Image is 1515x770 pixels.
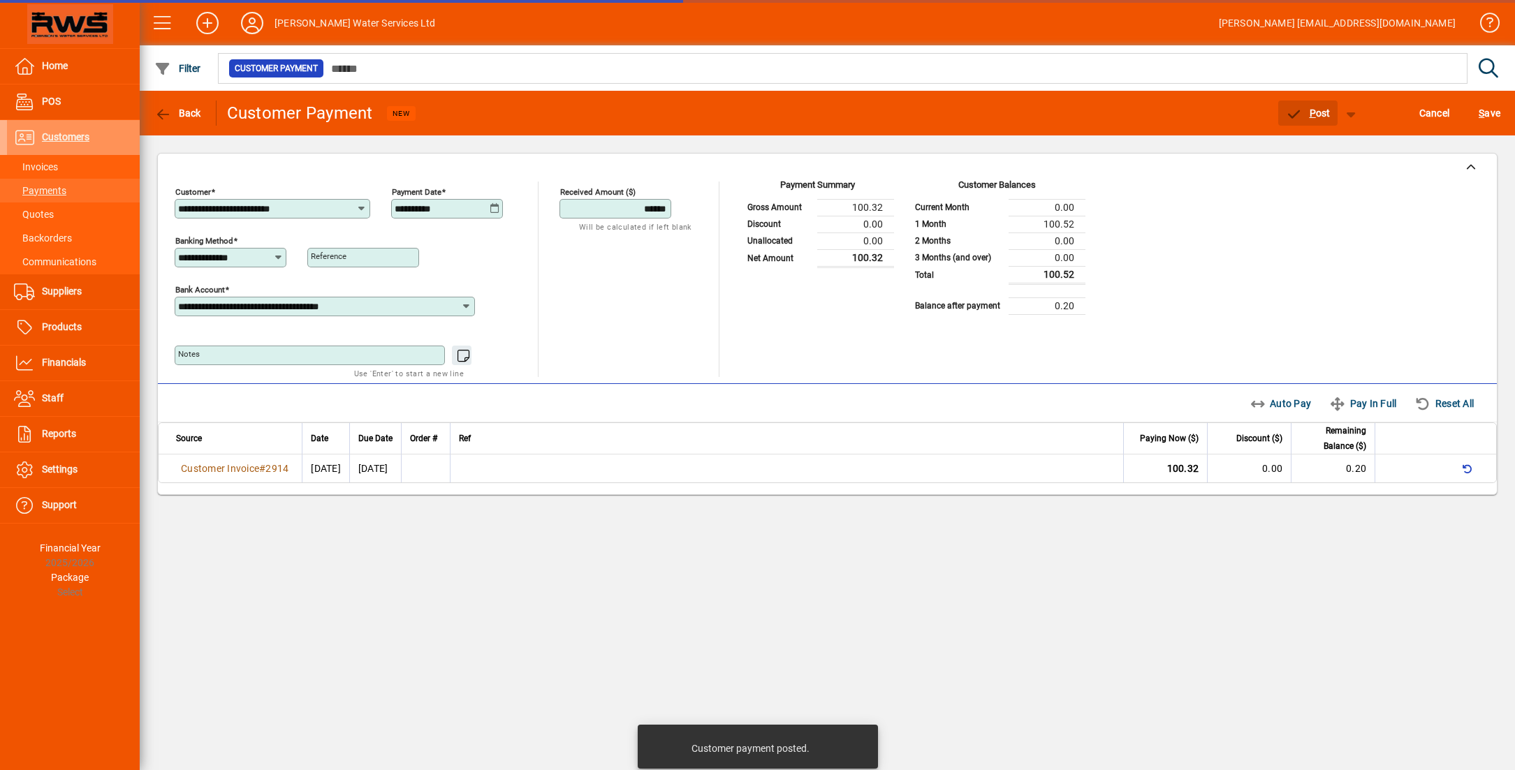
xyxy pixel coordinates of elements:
[230,10,275,36] button: Profile
[579,219,691,235] mat-hint: Will be calculated if left blank
[154,63,201,74] span: Filter
[42,286,82,297] span: Suppliers
[14,209,54,220] span: Quotes
[1416,101,1454,126] button: Cancel
[7,274,140,309] a: Suppliers
[235,61,318,75] span: Customer Payment
[1167,463,1199,474] span: 100.32
[7,250,140,274] a: Communications
[1140,431,1199,446] span: Paying Now ($)
[410,431,437,446] span: Order #
[181,463,259,474] span: Customer Invoice
[42,464,78,475] span: Settings
[1300,423,1366,454] span: Remaining Balance ($)
[265,463,288,474] span: 2914
[393,109,410,118] span: NEW
[7,310,140,345] a: Products
[740,232,817,249] td: Unallocated
[7,417,140,452] a: Reports
[1009,216,1085,232] td: 100.52
[1285,108,1331,119] span: ost
[7,452,140,487] a: Settings
[275,12,436,34] div: [PERSON_NAME] Water Services Ltd
[185,10,230,36] button: Add
[175,285,225,295] mat-label: Bank Account
[908,232,1009,249] td: 2 Months
[691,741,810,755] div: Customer payment posted.
[1219,12,1456,34] div: [PERSON_NAME] [EMAIL_ADDRESS][DOMAIN_NAME]
[175,236,233,246] mat-label: Banking method
[7,49,140,84] a: Home
[1236,431,1282,446] span: Discount ($)
[311,463,341,474] span: [DATE]
[151,101,205,126] button: Back
[1479,102,1500,124] span: ave
[42,428,76,439] span: Reports
[7,346,140,380] a: Financials
[817,199,894,216] td: 100.32
[14,256,96,267] span: Communications
[1244,391,1317,416] button: Auto Pay
[740,216,817,232] td: Discount
[227,102,373,124] div: Customer Payment
[358,431,393,446] span: Due Date
[1009,297,1085,314] td: 0.20
[1009,266,1085,283] td: 100.52
[1479,108,1484,119] span: S
[1262,463,1282,474] span: 0.00
[740,178,894,199] div: Payment Summary
[392,187,441,197] mat-label: Payment Date
[908,216,1009,232] td: 1 Month
[176,431,202,446] span: Source
[1409,391,1479,416] button: Reset All
[7,84,140,119] a: POS
[1470,3,1498,48] a: Knowledge Base
[817,249,894,267] td: 100.32
[354,365,464,381] mat-hint: Use 'Enter' to start a new line
[740,182,894,268] app-page-summary-card: Payment Summary
[259,463,265,474] span: #
[1475,101,1504,126] button: Save
[42,392,64,403] span: Staff
[7,155,140,179] a: Invoices
[1009,249,1085,266] td: 0.00
[908,182,1085,315] app-page-summary-card: Customer Balances
[1414,392,1474,415] span: Reset All
[14,232,72,244] span: Backorders
[7,488,140,523] a: Support
[560,187,636,197] mat-label: Received Amount ($)
[908,199,1009,216] td: Current Month
[178,349,200,359] mat-label: Notes
[311,251,346,261] mat-label: Reference
[1419,102,1450,124] span: Cancel
[1324,391,1402,416] button: Pay In Full
[1310,108,1316,119] span: P
[154,108,201,119] span: Back
[1329,392,1396,415] span: Pay In Full
[42,131,89,142] span: Customers
[42,96,61,107] span: POS
[42,499,77,510] span: Support
[7,381,140,416] a: Staff
[908,178,1085,199] div: Customer Balances
[7,226,140,250] a: Backorders
[740,199,817,216] td: Gross Amount
[349,454,401,482] td: [DATE]
[740,249,817,267] td: Net Amount
[7,179,140,202] a: Payments
[140,101,217,126] app-page-header-button: Back
[42,357,86,368] span: Financials
[1009,232,1085,249] td: 0.00
[51,572,89,583] span: Package
[1346,463,1366,474] span: 0.20
[311,431,328,446] span: Date
[40,542,101,554] span: Financial Year
[14,185,66,196] span: Payments
[459,431,471,446] span: Ref
[1250,392,1312,415] span: Auto Pay
[14,161,58,172] span: Invoices
[175,187,211,197] mat-label: Customer
[151,56,205,81] button: Filter
[176,461,293,476] a: Customer Invoice#2914
[42,321,82,332] span: Products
